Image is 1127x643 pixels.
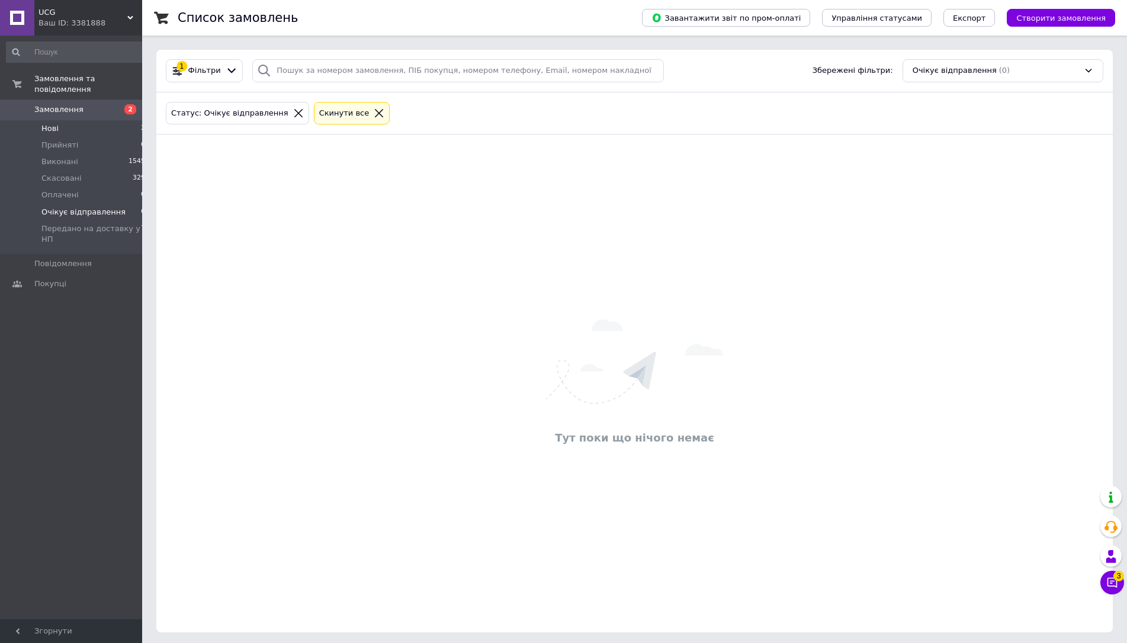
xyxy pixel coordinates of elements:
[188,65,221,76] span: Фільтри
[41,190,79,200] span: Оплачені
[162,430,1107,445] div: Тут поки що нічого немає
[169,107,291,120] div: Статус: Очікує відправлення
[34,104,84,115] span: Замовлення
[943,9,996,27] button: Експорт
[252,59,664,82] input: Пошук за номером замовлення, ПІБ покупця, номером телефону, Email, номером накладної
[41,140,78,151] span: Прийняті
[642,9,810,27] button: Завантажити звіт по пром-оплаті
[141,223,145,245] span: 7
[133,173,145,184] span: 329
[141,207,145,217] span: 0
[41,223,141,245] span: Передано на доставку у НП
[317,107,372,120] div: Cкинути все
[1007,9,1115,27] button: Створити замовлення
[6,41,146,63] input: Пошук
[953,14,986,23] span: Експорт
[38,18,142,28] div: Ваш ID: 3381888
[34,279,66,289] span: Покупці
[141,190,145,200] span: 0
[124,104,136,114] span: 2
[41,156,78,167] span: Виконані
[141,140,145,151] span: 0
[41,123,59,134] span: Нові
[141,123,145,134] span: 2
[176,61,187,72] div: 1
[1113,569,1124,580] span: 3
[38,7,127,18] span: UCG
[34,258,92,269] span: Повідомлення
[999,66,1010,75] span: (0)
[995,13,1115,22] a: Створити замовлення
[822,9,932,27] button: Управління статусами
[1016,14,1106,23] span: Створити замовлення
[41,207,126,217] span: Очікує відправлення
[813,65,893,76] span: Збережені фільтри:
[1100,571,1124,594] button: Чат з покупцем3
[178,11,298,25] h1: Список замовлень
[831,14,922,23] span: Управління статусами
[129,156,145,167] span: 1545
[913,65,997,76] span: Очікує відправлення
[34,73,142,95] span: Замовлення та повідомлення
[41,173,82,184] span: Скасовані
[651,12,801,23] span: Завантажити звіт по пром-оплаті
